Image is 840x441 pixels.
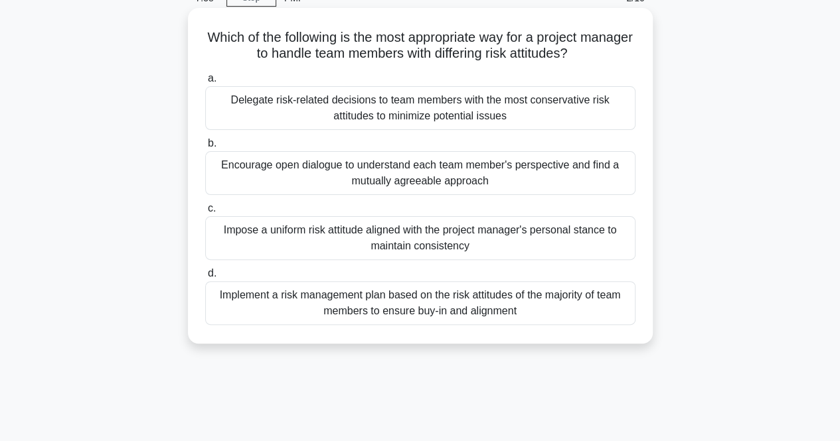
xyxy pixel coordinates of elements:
div: Impose a uniform risk attitude aligned with the project manager's personal stance to maintain con... [205,216,635,260]
h5: Which of the following is the most appropriate way for a project manager to handle team members w... [204,29,637,62]
span: b. [208,137,216,149]
div: Delegate risk-related decisions to team members with the most conservative risk attitudes to mini... [205,86,635,130]
span: a. [208,72,216,84]
span: d. [208,267,216,279]
div: Encourage open dialogue to understand each team member's perspective and find a mutually agreeabl... [205,151,635,195]
div: Implement a risk management plan based on the risk attitudes of the majority of team members to e... [205,281,635,325]
span: c. [208,202,216,214]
